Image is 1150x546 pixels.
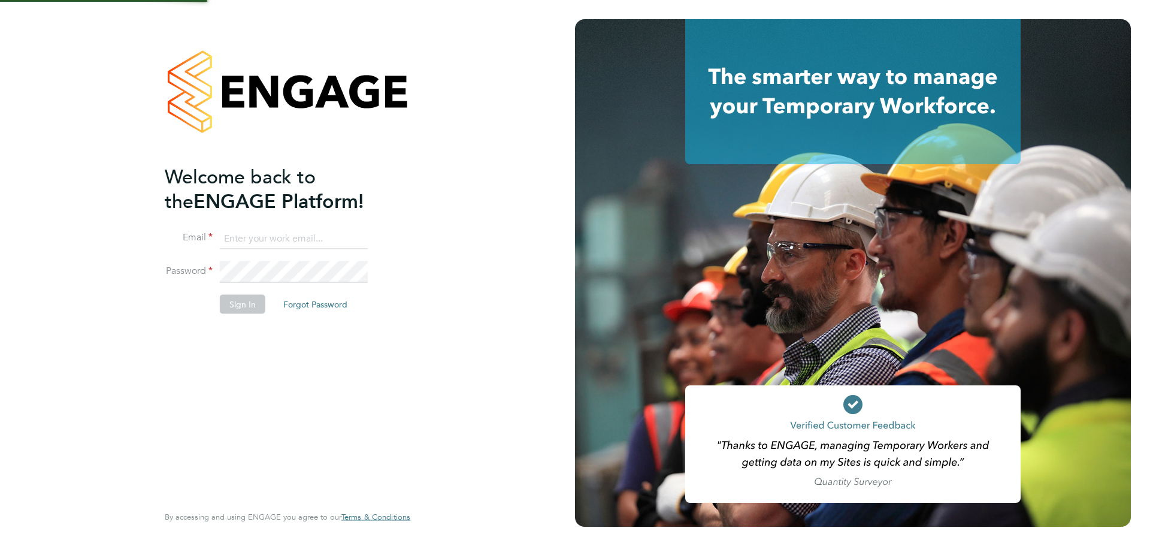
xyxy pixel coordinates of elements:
button: Sign In [220,295,265,314]
span: Welcome back to the [165,165,316,213]
label: Email [165,231,213,244]
label: Password [165,265,213,277]
button: Forgot Password [274,295,357,314]
span: By accessing and using ENGAGE you agree to our [165,512,410,522]
input: Enter your work email... [220,228,368,249]
h2: ENGAGE Platform! [165,164,398,213]
a: Terms & Conditions [341,512,410,522]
